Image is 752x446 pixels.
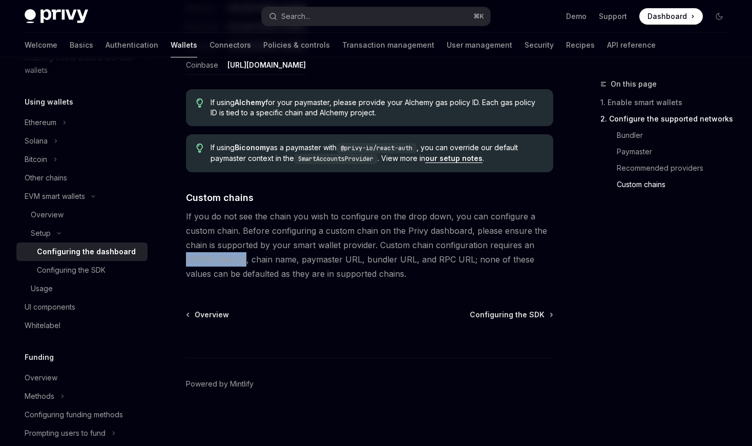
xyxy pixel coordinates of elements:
[106,33,158,57] a: Authentication
[37,264,106,276] div: Configuring the SDK
[16,169,148,187] a: Other chains
[25,409,123,421] div: Configuring funding methods
[281,10,310,23] div: Search...
[16,242,148,261] a: Configuring the dashboard
[186,379,254,389] a: Powered by Mintlify
[470,310,552,320] a: Configuring the SDK
[16,298,148,316] a: UI components
[25,96,73,108] h5: Using wallets
[227,60,306,70] a: [URL][DOMAIN_NAME]
[186,191,254,205] span: Custom chains
[25,319,60,332] div: Whitelabel
[617,127,736,144] a: Bundler
[187,310,229,320] a: Overview
[16,206,148,224] a: Overview
[599,11,627,22] a: Support
[211,97,543,118] span: If using for your paymaster, please provide your Alchemy gas policy ID. Each gas policy ID is tie...
[31,227,51,239] div: Setup
[196,144,203,153] svg: Tip
[470,310,545,320] span: Configuring the SDK
[16,369,148,387] a: Overview
[196,98,203,108] svg: Tip
[25,33,57,57] a: Welcome
[235,98,265,107] strong: Alchemy
[525,33,554,57] a: Security
[25,135,48,147] div: Solana
[211,143,543,164] span: If using as a paymaster with , you can override our default paymaster context in the . View more ...
[647,11,687,22] span: Dashboard
[294,154,378,164] code: SmartAccountsProvider
[16,261,148,279] a: Configuring the SDK
[186,209,553,281] span: If you do not see the chain you wish to configure on the drop down, you can configure a custom ch...
[195,310,229,320] span: Overview
[31,282,53,295] div: Usage
[25,390,54,402] div: Methods
[16,279,148,298] a: Usage
[25,427,106,439] div: Prompting users to fund
[263,33,330,57] a: Policies & controls
[617,160,736,176] a: Recommended providers
[25,351,54,363] h5: Funding
[566,11,587,22] a: Demo
[473,12,484,21] span: ⌘ K
[342,33,434,57] a: Transaction management
[31,209,64,221] div: Overview
[425,154,483,163] a: our setup notes
[25,116,56,129] div: Ethereum
[262,7,491,26] button: Search...⌘K
[16,406,148,424] a: Configuring funding methods
[600,94,736,111] a: 1. Enable smart wallets
[16,316,148,335] a: Whitelabel
[337,143,416,153] code: @privy-io/react-auth
[25,9,88,24] img: dark logo
[447,33,512,57] a: User management
[70,33,93,57] a: Basics
[210,33,251,57] a: Connectors
[25,372,57,384] div: Overview
[25,190,85,202] div: EVM smart wallets
[25,172,67,184] div: Other chains
[25,301,75,313] div: UI components
[617,144,736,160] a: Paymaster
[25,153,47,166] div: Bitcoin
[186,56,223,75] td: Coinbase
[600,111,736,127] a: 2. Configure the supported networks
[639,8,703,25] a: Dashboard
[235,143,270,152] strong: Biconomy
[611,78,657,90] span: On this page
[711,8,727,25] button: Toggle dark mode
[566,33,595,57] a: Recipes
[617,176,736,193] a: Custom chains
[37,246,136,258] div: Configuring the dashboard
[171,33,197,57] a: Wallets
[607,33,656,57] a: API reference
